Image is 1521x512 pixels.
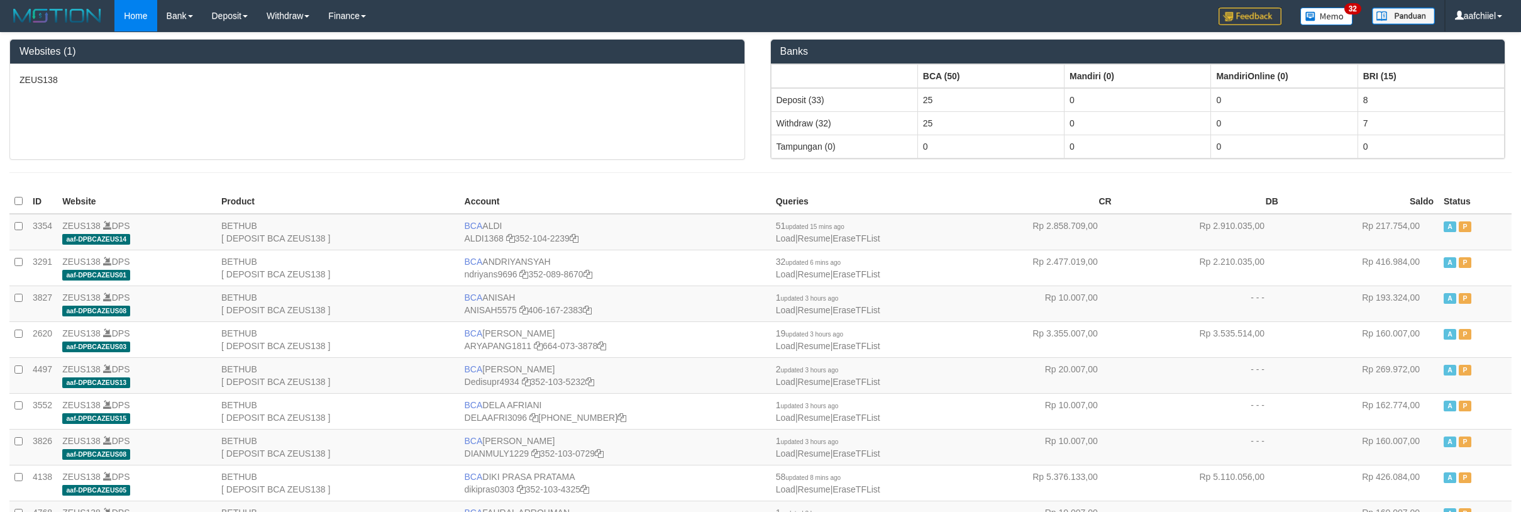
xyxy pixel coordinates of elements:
[1117,250,1283,286] td: Rp 2.210.035,00
[460,393,771,429] td: DELA AFRIANI [PHONE_NUMBER]
[1283,250,1439,286] td: Rp 416.984,00
[776,413,795,423] a: Load
[531,448,540,459] a: Copy DIANMULY1229 to clipboard
[1459,401,1471,411] span: Paused
[950,189,1117,214] th: CR
[950,214,1117,250] td: Rp 2.858.709,00
[62,400,101,410] a: ZEUS138
[771,88,917,112] td: Deposit (33)
[832,269,880,279] a: EraseTFList
[776,400,880,423] span: | |
[465,257,483,267] span: BCA
[465,377,519,387] a: Dedisupr4934
[617,413,626,423] a: Copy 8692458639 to clipboard
[597,341,606,351] a: Copy 6640733878 to clipboard
[771,189,950,214] th: Queries
[57,429,216,465] td: DPS
[1459,472,1471,483] span: Paused
[1358,111,1504,135] td: 7
[583,305,592,315] a: Copy 4061672383 to clipboard
[776,448,795,459] a: Load
[798,413,831,423] a: Resume
[917,64,1064,88] th: Group: activate to sort column ascending
[465,484,514,494] a: dikipras0303
[9,6,105,25] img: MOTION_logo.png
[917,88,1064,112] td: 25
[776,436,880,459] span: | |
[1117,214,1283,250] td: Rp 2.910.035,00
[19,74,735,86] p: ZEUS138
[1344,3,1361,14] span: 32
[57,321,216,357] td: DPS
[785,259,841,266] span: updated 6 mins ago
[1117,429,1283,465] td: - - -
[1283,429,1439,465] td: Rp 160.007,00
[1459,365,1471,376] span: Paused
[460,357,771,393] td: [PERSON_NAME] 352-103-5232
[780,46,1496,57] h3: Banks
[62,436,101,446] a: ZEUS138
[62,234,130,245] span: aaf-DPBCAZEUS14
[19,46,735,57] h3: Websites (1)
[585,377,594,387] a: Copy 3521035232 to clipboard
[1117,465,1283,501] td: Rp 5.110.056,00
[1444,437,1456,447] span: Active
[950,465,1117,501] td: Rp 5.376.133,00
[781,403,839,409] span: updated 3 hours ago
[28,286,57,321] td: 3827
[584,269,592,279] a: Copy 3520898670 to clipboard
[798,305,831,315] a: Resume
[776,257,880,279] span: | |
[798,377,831,387] a: Resume
[1283,465,1439,501] td: Rp 426.084,00
[465,448,529,459] a: DIANMULY1229
[1459,221,1471,232] span: Paused
[1117,357,1283,393] td: - - -
[57,250,216,286] td: DPS
[460,429,771,465] td: [PERSON_NAME] 352-103-0729
[1283,214,1439,250] td: Rp 217.754,00
[1283,286,1439,321] td: Rp 193.324,00
[62,485,130,496] span: aaf-DPBCAZEUS05
[832,233,880,243] a: EraseTFList
[216,321,460,357] td: BETHUB [ DEPOSIT BCA ZEUS138 ]
[832,377,880,387] a: EraseTFList
[57,357,216,393] td: DPS
[460,189,771,214] th: Account
[776,472,841,482] span: 58
[776,269,795,279] a: Load
[460,214,771,250] td: ALDI 352-104-2239
[776,400,839,410] span: 1
[776,436,839,446] span: 1
[28,429,57,465] td: 3826
[1283,321,1439,357] td: Rp 160.007,00
[1211,88,1358,112] td: 0
[595,448,604,459] a: Copy 3521030729 to clipboard
[1300,8,1353,25] img: Button%20Memo.svg
[917,111,1064,135] td: 25
[62,221,101,231] a: ZEUS138
[776,364,880,387] span: | |
[62,377,130,388] span: aaf-DPBCAZEUS13
[517,484,526,494] a: Copy dikipras0303 to clipboard
[465,328,483,338] span: BCA
[62,270,130,281] span: aaf-DPBCAZEUS01
[534,341,543,351] a: Copy ARYAPANG1811 to clipboard
[776,328,843,338] span: 19
[28,321,57,357] td: 2620
[950,321,1117,357] td: Rp 3.355.007,00
[1211,111,1358,135] td: 0
[519,305,528,315] a: Copy ANISAH5575 to clipboard
[798,448,831,459] a: Resume
[1444,401,1456,411] span: Active
[798,341,831,351] a: Resume
[460,465,771,501] td: DIKI PRASA PRATAMA 352-103-4325
[28,189,57,214] th: ID
[832,448,880,459] a: EraseTFList
[776,292,880,315] span: | |
[62,364,101,374] a: ZEUS138
[776,484,795,494] a: Load
[1219,8,1281,25] img: Feedback.jpg
[460,286,771,321] td: ANISAH 406-167-2383
[1459,437,1471,447] span: Paused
